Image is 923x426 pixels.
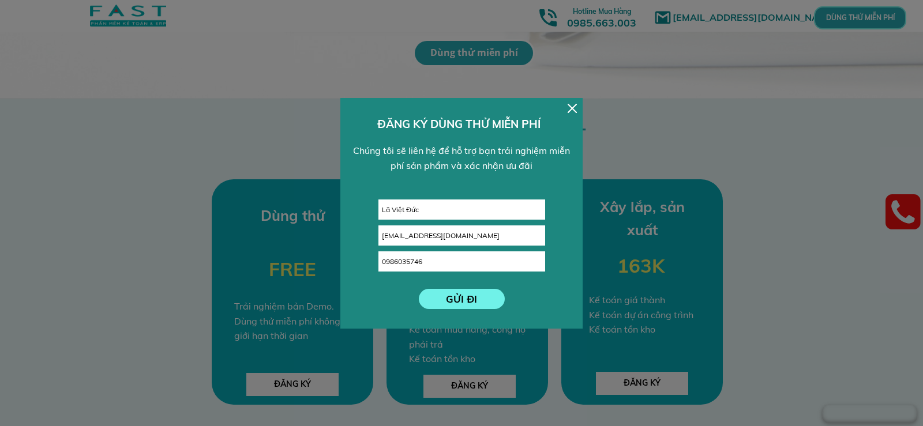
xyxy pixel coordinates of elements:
[348,144,576,173] div: Chúng tôi sẽ liên hệ để hỗ trợ bạn trải nghiệm miễn phí sản phẩm và xác nhận ưu đãi
[379,252,545,271] input: Số điện thoại
[377,115,546,133] h3: ĐĂNG KÝ DÙNG THỬ MIỄN PHÍ
[419,289,505,309] p: GỬI ĐI
[379,200,545,219] input: Họ và tên
[379,226,545,245] input: Email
